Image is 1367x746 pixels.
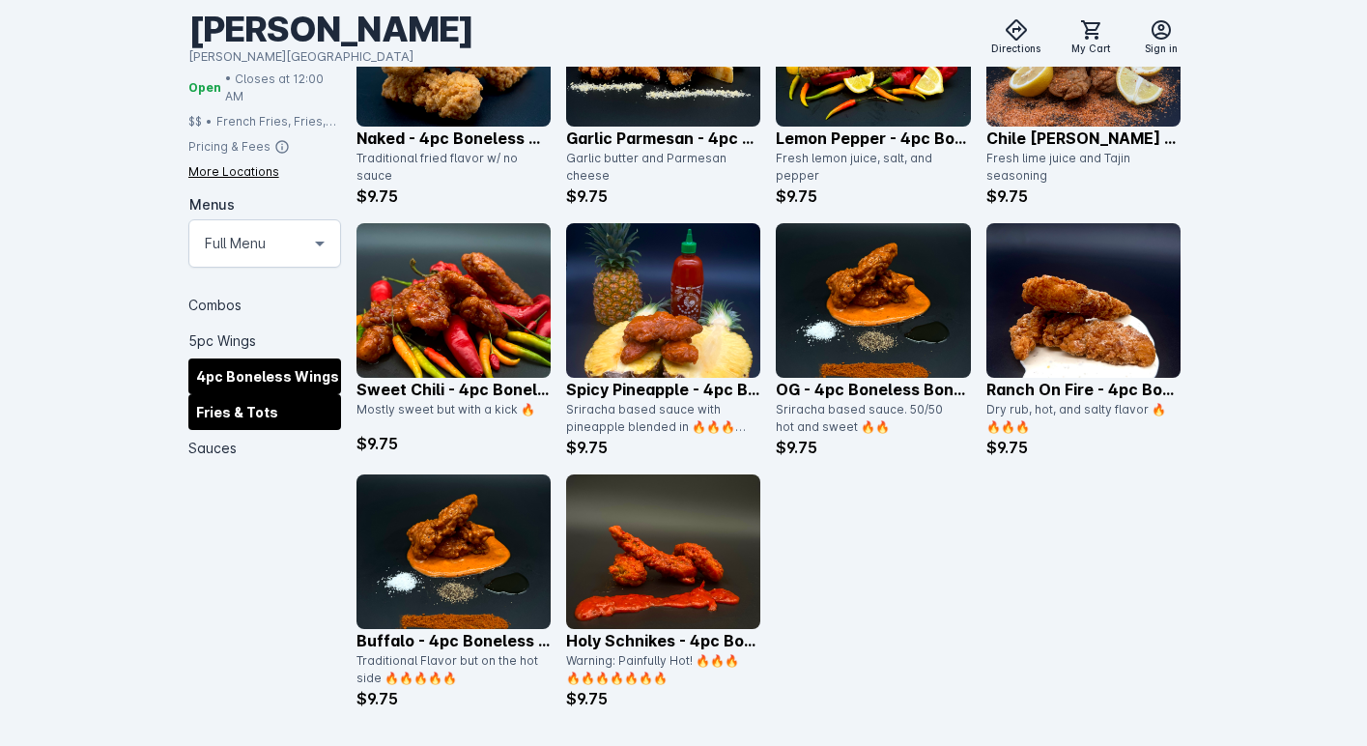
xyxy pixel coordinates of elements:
[356,401,539,432] div: Mostly sweet but with a kick 🔥
[356,223,551,378] img: catalog item
[188,358,341,393] div: 4pc Boneless Wings
[188,47,473,67] div: [PERSON_NAME][GEOGRAPHIC_DATA]
[986,436,1181,459] p: $9.75
[566,652,749,687] div: Warning: Painfully Hot! 🔥🔥🔥🔥🔥🔥🔥🔥🔥🔥
[566,223,760,378] img: catalog item
[356,378,551,401] p: Sweet Chili - 4pc Boneless Wings
[566,185,760,208] p: $9.75
[776,150,958,185] div: Fresh lemon juice, salt, and pepper
[225,70,341,104] span: • Closes at 12:00 AM
[776,378,970,401] p: OG - 4pc Boneless Boneless Wings
[986,127,1181,150] p: Chile [PERSON_NAME] - 4pc Boneless Wings
[986,223,1181,378] img: catalog item
[986,150,1169,185] div: Fresh lime juice and Tajin seasoning
[206,112,213,129] div: •
[566,401,749,436] div: Sriracha based sauce with pineapple blended in 🔥🔥🔥🔥
[356,629,551,652] p: Buffalo - 4pc Boneless Wings
[188,162,279,180] div: More Locations
[776,436,970,459] p: $9.75
[566,436,760,459] p: $9.75
[188,78,221,96] span: Open
[986,401,1169,436] div: Dry rub, hot, and salty flavor 🔥🔥🔥🔥
[566,127,760,150] p: Garlic Parmesan - 4pc Boneless Wings
[566,474,760,629] img: catalog item
[356,185,551,208] p: $9.75
[188,8,473,51] div: [PERSON_NAME]
[986,378,1181,401] p: Ranch On Fire - 4pc Boneless Wings
[188,322,341,358] div: 5pc Wings
[566,629,760,652] p: Holy Schnikes - 4pc Boneless Wings
[356,474,551,629] img: catalog item
[188,137,271,155] div: Pricing & Fees
[566,150,749,185] div: Garlic butter and Parmesan cheese
[188,429,341,465] div: Sauces
[356,652,539,687] div: Traditional Flavor but on the hot side 🔥🔥🔥🔥🔥
[189,195,235,212] mat-label: Menus
[356,127,551,150] p: Naked - 4pc Boneless Wings
[776,185,970,208] p: $9.75
[356,687,551,710] p: $9.75
[776,223,970,378] img: catalog item
[216,112,341,129] div: French Fries, Fries, Fried Chicken, Tots, Buffalo Wings, Chicken, Wings, Fried Pickles
[991,42,1040,56] span: Directions
[188,286,341,322] div: Combos
[188,112,202,129] div: $$
[566,378,760,401] p: Spicy Pineapple - 4pc Boneless Wings
[205,231,266,254] mat-select-trigger: Full Menu
[986,185,1181,208] p: $9.75
[776,401,958,436] div: Sriracha based sauce. 50/50 hot and sweet 🔥🔥
[356,150,539,185] div: Traditional fried flavor w/ no sauce
[566,687,760,710] p: $9.75
[356,432,551,455] p: $9.75
[188,393,341,429] div: Fries & Tots
[776,127,970,150] p: Lemon Pepper - 4pc Boneless Wings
